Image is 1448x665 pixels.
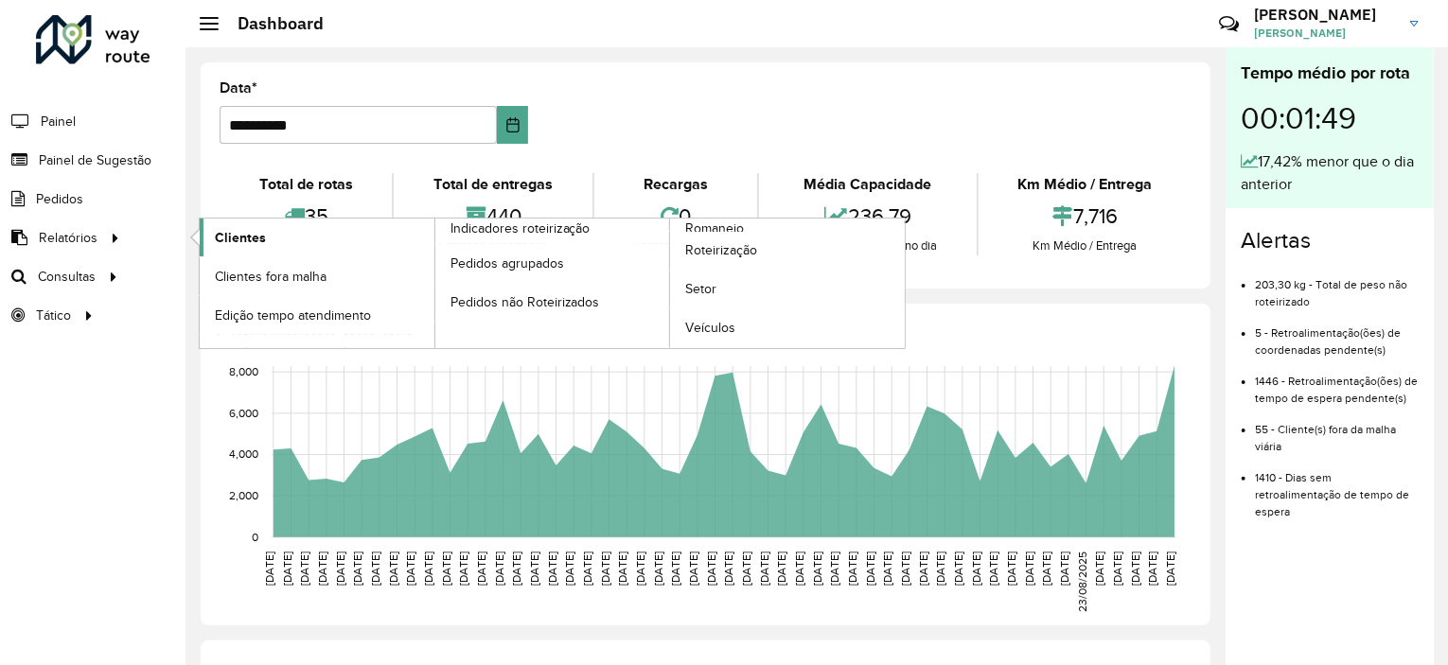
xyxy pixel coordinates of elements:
text: [DATE] [934,551,946,586]
text: [DATE] [351,551,363,586]
text: [DATE] [793,551,805,586]
text: 8,000 [229,365,258,377]
a: Pedidos não Roteirizados [435,283,670,321]
div: 17,42% menor que o dia anterior [1241,150,1419,196]
span: Relatórios [39,228,97,248]
text: [DATE] [917,551,929,586]
text: [DATE] [952,551,964,586]
h2: Dashboard [219,13,324,34]
text: [DATE] [404,551,416,586]
span: Clientes fora malha [215,267,327,287]
span: Tático [36,306,71,325]
div: Km Médio / Entrega [983,173,1187,196]
text: [DATE] [1111,551,1123,586]
text: [DATE] [705,551,717,586]
text: 6,000 [229,407,258,419]
h4: Alertas [1241,227,1419,254]
text: [DATE] [369,551,381,586]
a: Clientes fora malha [200,257,434,295]
span: Veículos [685,318,735,338]
span: Edição tempo atendimento [215,306,371,325]
span: Romaneio [685,219,744,238]
span: Setor [685,279,716,299]
text: [DATE] [528,551,540,586]
a: Indicadores roteirização [200,219,670,348]
text: [DATE] [687,551,699,586]
div: 00:01:49 [1241,86,1419,150]
span: Indicadores roteirização [450,219,591,238]
text: [DATE] [316,551,328,586]
text: [DATE] [775,551,787,586]
text: [DATE] [846,551,858,586]
li: 1446 - Retroalimentação(ões) de tempo de espera pendente(s) [1255,359,1419,407]
text: [DATE] [563,551,575,586]
a: Veículos [670,309,905,347]
text: 2,000 [229,489,258,501]
a: Contato Rápido [1209,4,1249,44]
text: 23/08/2025 [1076,551,1088,612]
span: [PERSON_NAME] [1254,25,1396,42]
text: [DATE] [281,551,293,586]
li: 203,30 kg - Total de peso não roteirizado [1255,262,1419,310]
text: [DATE] [298,551,310,586]
text: [DATE] [422,551,434,586]
text: [DATE] [457,551,469,586]
text: [DATE] [475,551,487,586]
text: [DATE] [1040,551,1052,586]
span: Clientes [215,228,266,248]
text: [DATE] [987,551,999,586]
div: Total de rotas [224,173,387,196]
a: Clientes [200,219,434,256]
a: Edição tempo atendimento [200,296,434,334]
div: Recargas [599,173,752,196]
li: 55 - Cliente(s) fora da malha viária [1255,407,1419,455]
button: Choose Date [497,106,529,144]
text: [DATE] [1023,551,1035,586]
text: [DATE] [493,551,505,586]
a: Romaneio [435,219,906,348]
div: 236,79 [764,196,971,236]
div: 440 [398,196,587,236]
text: [DATE] [899,551,911,586]
a: Roteirização [670,232,905,270]
text: [DATE] [634,551,646,586]
text: [DATE] [669,551,681,586]
text: 0 [252,531,258,543]
text: [DATE] [1164,551,1176,586]
text: [DATE] [510,551,522,586]
span: Roteirização [685,240,757,260]
text: [DATE] [828,551,840,586]
text: [DATE] [758,551,770,586]
li: 1410 - Dias sem retroalimentação de tempo de espera [1255,455,1419,520]
text: [DATE] [1058,551,1070,586]
text: [DATE] [616,551,628,586]
text: [DATE] [722,551,734,586]
text: [DATE] [581,551,593,586]
a: Pedidos agrupados [435,244,670,282]
text: [DATE] [440,551,452,586]
text: [DATE] [599,551,611,586]
text: [DATE] [1093,551,1105,586]
span: Painel [41,112,76,131]
li: 5 - Retroalimentação(ões) de coordenadas pendente(s) [1255,310,1419,359]
span: Pedidos agrupados [450,254,564,273]
div: 7,716 [983,196,1187,236]
h3: [PERSON_NAME] [1254,6,1396,24]
span: Pedidos não Roteirizados [450,292,600,312]
div: Média Capacidade [764,173,971,196]
div: Total de entregas [398,173,587,196]
text: [DATE] [881,551,893,586]
text: [DATE] [263,551,275,586]
span: Painel de Sugestão [39,150,151,170]
text: [DATE] [811,551,823,586]
text: [DATE] [1005,551,1017,586]
text: [DATE] [740,551,752,586]
text: [DATE] [1129,551,1141,586]
label: Data [220,77,257,99]
div: 0 [599,196,752,236]
div: 35 [224,196,387,236]
text: [DATE] [546,551,558,586]
a: Setor [670,271,905,308]
text: [DATE] [1146,551,1158,586]
text: 4,000 [229,448,258,461]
